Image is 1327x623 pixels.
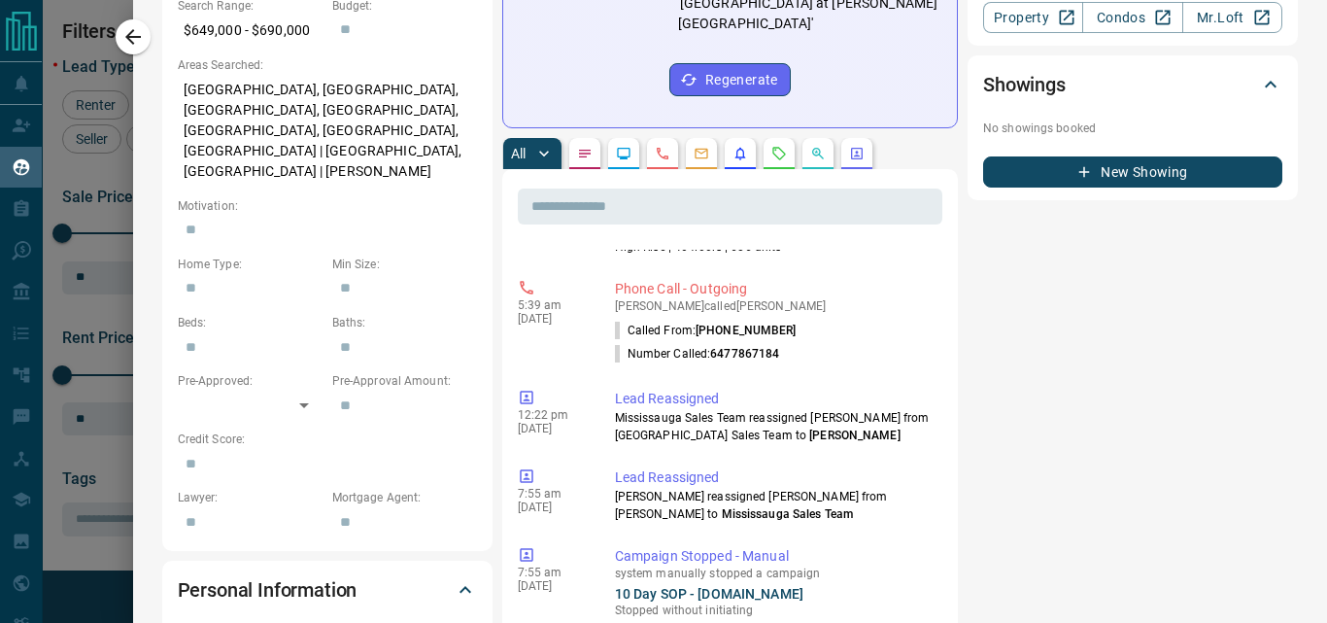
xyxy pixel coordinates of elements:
span: 6477867184 [710,347,779,361]
p: Baths: [332,314,477,331]
p: [DATE] [518,422,586,435]
h2: Showings [983,69,1066,100]
p: 5:39 am [518,298,586,312]
p: Beds: [178,314,323,331]
p: Min Size: [332,256,477,273]
p: [DATE] [518,501,586,514]
p: Areas Searched: [178,56,477,74]
span: Mississauga Sales Team [722,507,853,521]
p: Lead Reassigned [615,467,935,488]
p: No showings booked [983,120,1282,137]
p: Mortgage Agent: [332,489,477,506]
p: Campaign Stopped - Manual [615,546,935,567]
p: [PERSON_NAME] called [PERSON_NAME] [615,299,935,313]
a: Mr.Loft [1182,2,1282,33]
a: Property [983,2,1083,33]
p: Home Type: [178,256,323,273]
p: [PERSON_NAME] reassigned [PERSON_NAME] from [PERSON_NAME] to [615,488,935,523]
p: [DATE] [518,312,586,326]
p: 12:22 pm [518,408,586,422]
p: Called From: [615,322,797,339]
p: $649,000 - $690,000 [178,15,323,47]
button: Regenerate [669,63,791,96]
p: Pre-Approved: [178,372,323,390]
p: Number Called: [615,345,780,363]
svg: Listing Alerts [732,146,748,161]
span: [PERSON_NAME] [809,429,900,442]
p: Stopped without initiating [615,602,935,619]
svg: Lead Browsing Activity [616,146,631,161]
p: system manually stopped a campaign [615,567,935,580]
p: Lead Reassigned [615,389,935,409]
div: Showings [983,61,1282,108]
p: [DATE] [518,579,586,593]
p: Credit Score: [178,431,477,448]
p: 7:55 am [518,487,586,501]
p: 7:55 am [518,566,586,579]
p: Motivation: [178,197,477,215]
svg: Notes [577,146,593,161]
a: 10 Day SOP - [DOMAIN_NAME] [615,586,803,602]
svg: Emails [694,146,709,161]
p: All [511,147,527,160]
p: Mississauga Sales Team reassigned [PERSON_NAME] from [GEOGRAPHIC_DATA] Sales Team to [615,409,935,444]
div: Personal Information [178,567,477,613]
p: Pre-Approval Amount: [332,372,477,390]
p: Lawyer: [178,489,323,506]
svg: Agent Actions [849,146,865,161]
p: Phone Call - Outgoing [615,279,935,299]
h2: Personal Information [178,574,357,606]
p: [GEOGRAPHIC_DATA], [GEOGRAPHIC_DATA], [GEOGRAPHIC_DATA], [GEOGRAPHIC_DATA], [GEOGRAPHIC_DATA], [G... [178,74,477,188]
svg: Opportunities [810,146,826,161]
svg: Requests [771,146,787,161]
a: Condos [1082,2,1182,33]
span: [PHONE_NUMBER] [696,324,797,337]
button: New Showing [983,156,1282,188]
svg: Calls [655,146,670,161]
